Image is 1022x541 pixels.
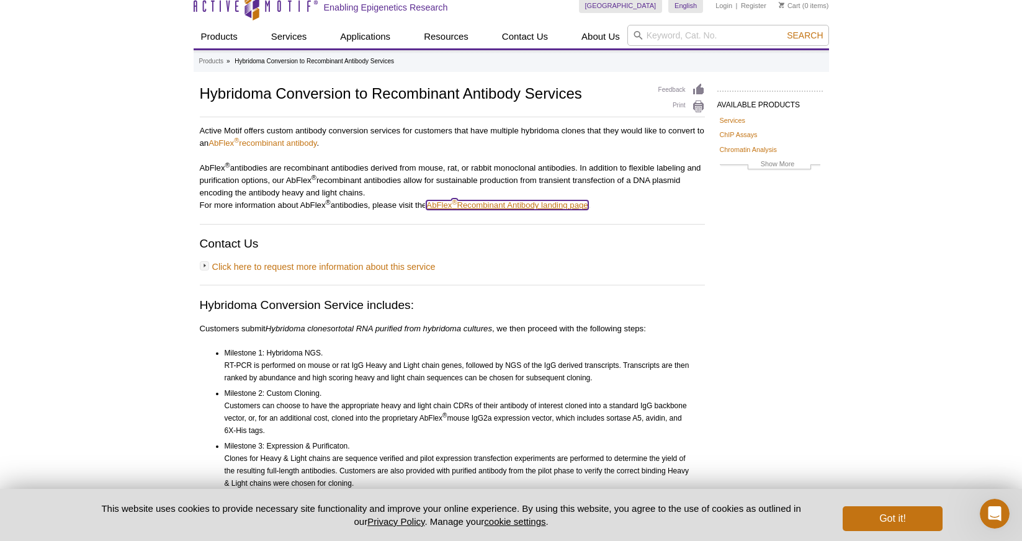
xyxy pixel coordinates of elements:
[324,2,448,13] h2: Enabling Epigenetics Research
[741,1,766,10] a: Register
[779,2,784,8] img: Your Cart
[200,297,705,313] h2: Hybridoma Conversion Service includes:
[194,25,245,48] a: Products
[264,25,315,48] a: Services
[80,502,823,528] p: This website uses cookies to provide necessary site functionality and improve your online experie...
[980,499,1010,529] iframe: Intercom live chat
[720,158,820,172] a: Show More
[200,261,705,272] h4: Click here to request more information about this service
[200,83,646,102] h1: Hybridoma Conversion to Recombinant Antibody Services
[226,58,230,65] li: »
[200,125,705,212] p: Active Motif offers custom antibody conversion services for customers that have multiple hybridom...
[452,199,457,206] sup: ®
[717,91,823,113] h2: AVAILABLE PRODUCTS
[266,324,331,333] i: Hybridoma clones
[843,506,942,531] button: Got it!
[715,1,732,10] a: Login
[779,1,800,10] a: Cart
[484,516,545,527] button: cookie settings
[208,138,316,148] a: AbFlex®recombinant antibody
[367,516,424,527] a: Privacy Policy
[225,161,230,169] sup: ®
[333,25,398,48] a: Applications
[200,235,705,252] h2: Contact Us
[442,412,447,419] sup: ®
[338,324,492,333] i: total RNA purified from hybridoma cultures
[426,200,588,210] a: AbFlex®Recombinant Antibody landing page
[720,115,745,126] a: Services
[416,25,476,48] a: Resources
[234,136,239,144] sup: ®
[225,347,694,387] li: Milestone 1: Hybridoma NGS. RT-PCR is performed on mouse or rat IgG Heavy and Light chain genes, ...
[200,323,705,335] p: Customers submit or , we then proceed with the following steps:
[225,387,694,440] li: Milestone 2: Custom Cloning. Customers can choose to have the appropriate heavy and light chain C...
[225,440,694,493] li: Milestone 3: Expression & Purificaton. Clones for Heavy & Light chains are sequence verified and ...
[783,30,827,41] button: Search
[720,129,758,140] a: ChIP Assays
[627,25,829,46] input: Keyword, Cat. No.
[326,199,331,206] sup: ®
[495,25,555,48] a: Contact Us
[199,56,223,67] a: Products
[574,25,627,48] a: About Us
[658,83,705,97] a: Feedback
[235,58,394,65] li: Hybridoma Conversion to Recombinant Antibody Services
[658,100,705,114] a: Print
[312,174,316,181] sup: ®
[787,30,823,40] span: Search
[720,144,777,155] a: Chromatin Analysis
